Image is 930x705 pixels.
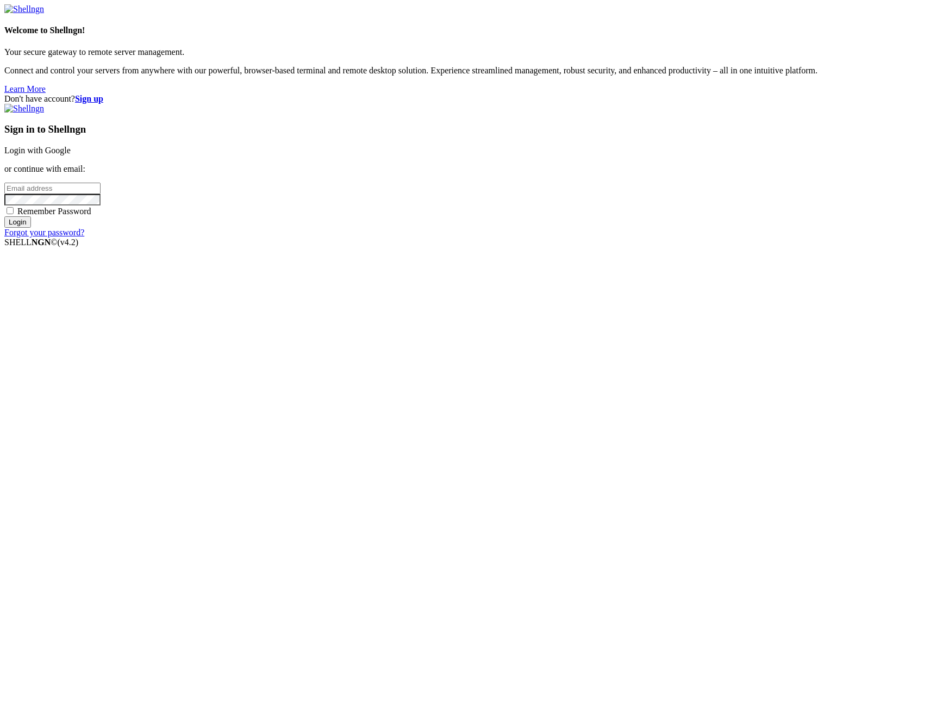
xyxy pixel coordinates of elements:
p: Connect and control your servers from anywhere with our powerful, browser-based terminal and remo... [4,66,926,76]
h4: Welcome to Shellngn! [4,26,926,35]
input: Login [4,216,31,228]
img: Shellngn [4,4,44,14]
p: or continue with email: [4,164,926,174]
input: Email address [4,183,101,194]
a: Learn More [4,84,46,93]
b: NGN [32,238,51,247]
span: 4.2.0 [58,238,79,247]
span: SHELL © [4,238,78,247]
div: Don't have account? [4,94,926,104]
p: Your secure gateway to remote server management. [4,47,926,57]
a: Forgot your password? [4,228,84,237]
h3: Sign in to Shellngn [4,123,926,135]
a: Sign up [75,94,103,103]
img: Shellngn [4,104,44,114]
a: Login with Google [4,146,71,155]
span: Remember Password [17,207,91,216]
input: Remember Password [7,207,14,214]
